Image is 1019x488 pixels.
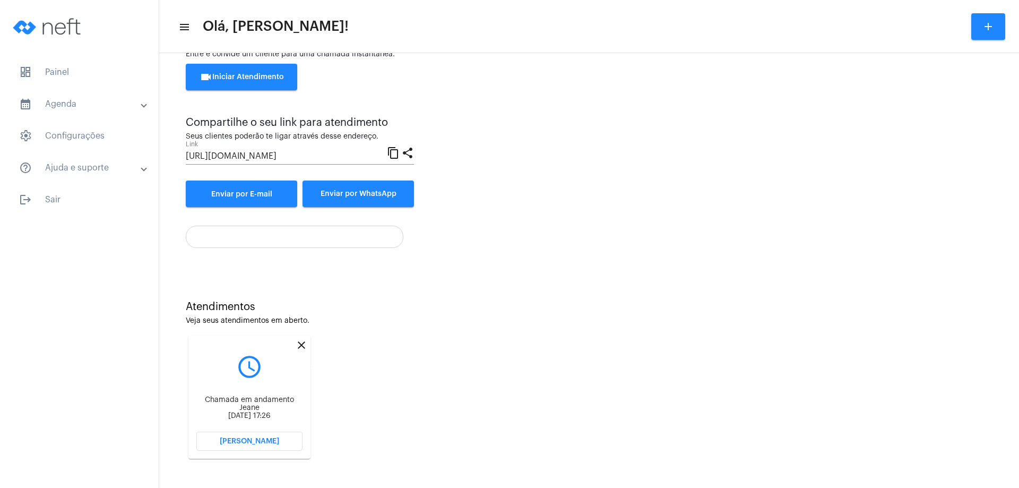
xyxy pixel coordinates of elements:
[200,71,212,83] mat-icon: videocam
[387,146,400,159] mat-icon: content_copy
[186,50,992,58] div: Entre e convide um cliente para uma chamada instantânea.
[178,21,189,33] mat-icon: sidenav icon
[186,301,992,313] div: Atendimentos
[186,117,414,129] div: Compartilhe o seu link para atendimento
[196,354,303,380] mat-icon: query_builder
[19,161,32,174] mat-icon: sidenav icon
[196,432,303,451] button: [PERSON_NAME]
[186,64,297,90] button: Iniciar Atendimento
[196,412,303,420] div: [DATE] 17:26
[203,18,349,35] span: Olá, [PERSON_NAME]!
[19,193,32,206] mat-icon: sidenav icon
[186,133,414,141] div: Seus clientes poderão te ligar através desse endereço.
[6,91,159,117] mat-expansion-panel-header: sidenav iconAgenda
[19,161,142,174] mat-panel-title: Ajuda e suporte
[6,155,159,181] mat-expansion-panel-header: sidenav iconAjuda e suporte
[19,98,142,110] mat-panel-title: Agenda
[19,98,32,110] mat-icon: sidenav icon
[321,190,396,198] span: Enviar por WhatsApp
[19,66,32,79] span: sidenav icon
[401,146,414,159] mat-icon: share
[211,191,272,198] span: Enviar por E-mail
[19,130,32,142] span: sidenav icon
[220,438,279,445] span: [PERSON_NAME]
[270,361,335,373] div: Encerrar Atendimento
[186,317,992,325] div: Veja seus atendimentos em aberto.
[11,187,148,212] span: Sair
[11,59,148,85] span: Painel
[8,5,88,48] img: logo-neft-novo-2.png
[196,396,303,404] div: Chamada em andamento
[196,404,303,412] div: Jeane
[982,20,995,33] mat-icon: add
[295,339,308,352] mat-icon: close
[11,123,148,149] span: Configurações
[200,73,284,81] span: Iniciar Atendimento
[303,181,414,207] button: Enviar por WhatsApp
[186,181,297,207] a: Enviar por E-mail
